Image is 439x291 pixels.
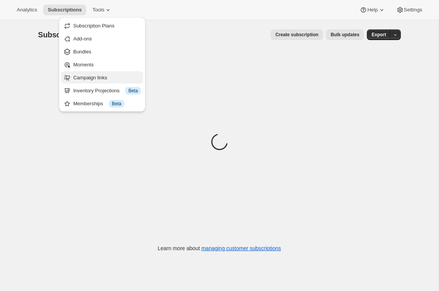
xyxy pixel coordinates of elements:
span: Add-ons [73,36,92,42]
span: Subscriptions [48,7,82,13]
button: Export [367,29,391,40]
span: Help [367,7,378,13]
button: Help [355,5,390,15]
button: Bulk updates [326,29,364,40]
span: Beta [112,101,121,107]
span: Beta [128,88,138,94]
button: Add-ons [61,32,143,45]
button: Memberships [61,97,143,109]
a: managing customer subscriptions [201,245,281,251]
div: Memberships [73,100,141,108]
button: Bundles [61,45,143,58]
button: Subscriptions [43,5,86,15]
span: Moments [73,62,94,68]
div: Inventory Projections [73,87,141,95]
button: Analytics [12,5,42,15]
button: Create subscription [271,29,323,40]
span: Settings [404,7,422,13]
span: Campaign links [73,75,107,80]
span: Tools [92,7,104,13]
span: Subscriptions [38,31,88,39]
span: Subscription Plans [73,23,115,29]
span: Analytics [17,7,37,13]
button: Moments [61,58,143,71]
button: Inventory Projections [61,84,143,96]
button: Campaign links [61,71,143,84]
span: Bulk updates [331,32,359,38]
button: Subscription Plans [61,19,143,32]
span: Bundles [73,49,91,55]
span: Create subscription [275,32,318,38]
button: Tools [88,5,116,15]
p: Learn more about [158,244,281,252]
button: Settings [392,5,427,15]
span: Export [371,32,386,38]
